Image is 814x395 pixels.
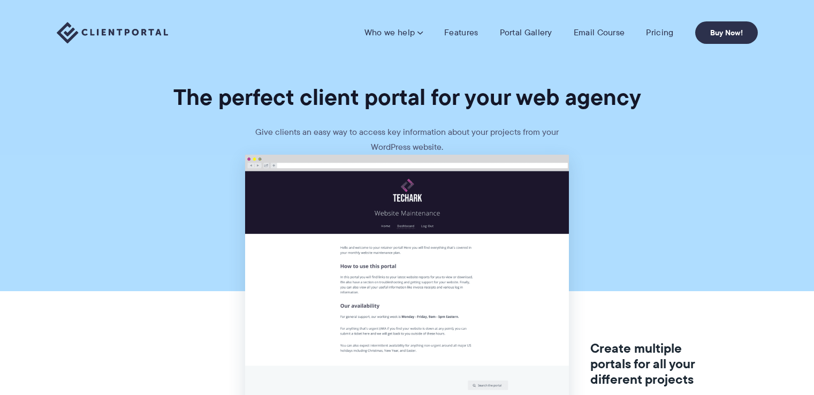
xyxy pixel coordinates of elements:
h3: Create multiple portals for all your different projects [590,341,708,387]
a: Features [444,27,478,38]
p: Give clients an easy way to access key information about your projects from your WordPress website. [247,125,568,155]
a: Portal Gallery [500,27,552,38]
a: Who we help [364,27,423,38]
a: Buy Now! [695,21,758,44]
a: Email Course [574,27,625,38]
a: Pricing [646,27,673,38]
